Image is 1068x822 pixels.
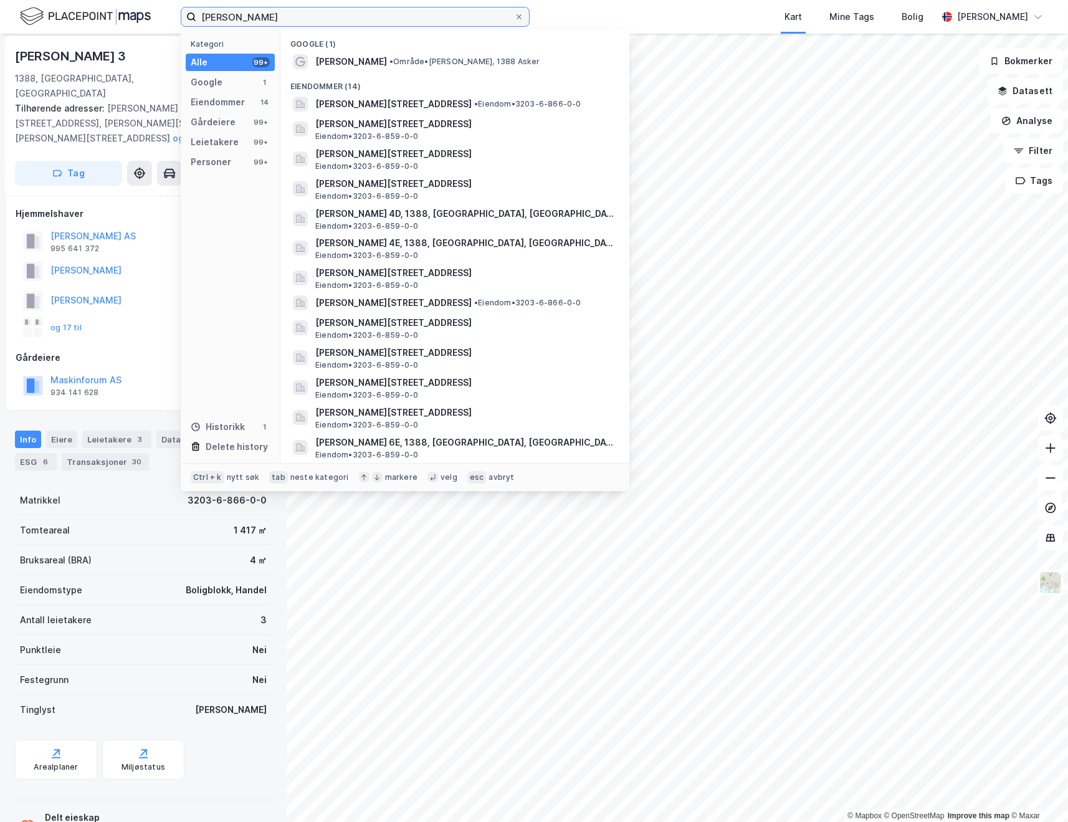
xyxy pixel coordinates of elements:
span: [PERSON_NAME] 6E, 1388, [GEOGRAPHIC_DATA], [GEOGRAPHIC_DATA] [315,435,614,450]
iframe: Chat Widget [1006,762,1068,822]
span: [PERSON_NAME][STREET_ADDRESS] [315,176,614,191]
button: Tags [1005,168,1063,193]
div: ESG [15,453,57,471]
div: esc [467,471,487,484]
span: Eiendom • 3203-6-866-0-0 [474,298,581,308]
span: [PERSON_NAME] [315,54,387,69]
div: Nei [252,643,267,657]
div: [PERSON_NAME] [957,9,1028,24]
div: Bruksareal (BRA) [20,553,92,568]
button: Bokmerker [979,49,1063,74]
div: Info [15,431,41,448]
div: Bolig [902,9,923,24]
button: Datasett [987,79,1063,103]
div: tab [269,471,288,484]
div: Hjemmelshaver [16,206,271,221]
div: Eiendomstype [20,583,82,598]
div: Google (1) [280,29,629,52]
button: Analyse [991,108,1063,133]
div: velg [441,472,457,482]
span: [PERSON_NAME][STREET_ADDRESS] [315,265,614,280]
span: • [474,99,478,108]
div: 99+ [252,157,270,167]
div: Tinglyst [20,702,55,717]
span: Eiendom • 3203-6-859-0-0 [315,131,418,141]
span: [PERSON_NAME][STREET_ADDRESS] [315,146,614,161]
div: Miljøstatus [122,762,165,772]
div: nytt søk [227,472,260,482]
span: Eiendom • 3203-6-859-0-0 [315,221,418,231]
span: Eiendom • 3203-6-859-0-0 [315,360,418,370]
div: Transaksjoner [62,453,149,471]
button: Filter [1003,138,1063,163]
span: [PERSON_NAME][STREET_ADDRESS] [315,405,614,420]
div: Eiendommer (14) [280,72,629,94]
div: Matrikkel [20,493,60,508]
div: Delete history [206,439,268,454]
div: 934 141 628 [50,388,98,398]
div: Google [191,75,222,90]
div: Leietakere [191,135,239,150]
span: Eiendom • 3203-6-859-0-0 [315,450,418,460]
div: [PERSON_NAME] 3 [15,46,128,66]
div: 1 417 ㎡ [234,523,267,538]
span: Eiendom • 3203-6-859-0-0 [315,161,418,171]
span: [PERSON_NAME] 4D, 1388, [GEOGRAPHIC_DATA], [GEOGRAPHIC_DATA] [315,206,614,221]
div: Punktleie [20,643,61,657]
div: 1 [260,77,270,87]
input: Søk på adresse, matrikkel, gårdeiere, leietakere eller personer [196,7,514,26]
div: Eiere [46,431,77,448]
img: logo.f888ab2527a4732fd821a326f86c7f29.svg [20,6,151,27]
div: avbryt [489,472,514,482]
div: 99+ [252,137,270,147]
div: neste kategori [290,472,349,482]
div: Tomteareal [20,523,70,538]
div: 3 [134,433,146,446]
div: Kart [784,9,802,24]
span: Eiendom • 3203-6-859-0-0 [315,251,418,260]
span: • [389,57,393,66]
button: Tag [15,161,122,186]
div: Datasett [156,431,203,448]
span: • [474,298,478,307]
img: Z [1039,571,1062,595]
span: Eiendom • 3203-6-866-0-0 [474,99,581,109]
span: [PERSON_NAME][STREET_ADDRESS] [315,97,472,112]
span: Eiendom • 3203-6-859-0-0 [315,280,418,290]
div: 6 [39,456,52,468]
div: 1 [260,422,270,432]
div: Arealplaner [34,762,78,772]
div: Kontrollprogram for chat [1006,762,1068,822]
div: [PERSON_NAME][STREET_ADDRESS], [PERSON_NAME][STREET_ADDRESS], [PERSON_NAME][STREET_ADDRESS] [15,101,262,146]
span: Eiendom • 3203-6-859-0-0 [315,330,418,340]
div: 14 [260,97,270,107]
div: 1388, [GEOGRAPHIC_DATA], [GEOGRAPHIC_DATA] [15,71,217,101]
div: Antall leietakere [20,613,92,628]
div: 4 ㎡ [250,553,267,568]
div: Boligblokk, Handel [186,583,267,598]
div: 30 [130,456,144,468]
div: 99+ [252,57,270,67]
span: [PERSON_NAME][STREET_ADDRESS] [315,117,614,131]
div: Historikk [191,419,245,434]
div: 99+ [252,117,270,127]
div: 3 [260,613,267,628]
div: markere [385,472,417,482]
div: Eiendommer [191,95,245,110]
span: Eiendom • 3203-6-859-0-0 [315,420,418,430]
span: [PERSON_NAME][STREET_ADDRESS] [315,315,614,330]
span: Område • [PERSON_NAME], 1388 Asker [389,57,540,67]
span: [PERSON_NAME][STREET_ADDRESS] [315,295,472,310]
a: Improve this map [948,811,1009,820]
div: Kategori [191,39,275,49]
span: Tilhørende adresser: [15,103,107,113]
span: [PERSON_NAME] 4E, 1388, [GEOGRAPHIC_DATA], [GEOGRAPHIC_DATA] [315,236,614,251]
div: 995 641 372 [50,244,99,254]
div: Ctrl + k [191,471,224,484]
div: Gårdeiere [16,350,271,365]
span: Eiendom • 3203-6-859-0-0 [315,390,418,400]
div: Festegrunn [20,672,69,687]
span: [PERSON_NAME][STREET_ADDRESS] [315,375,614,390]
div: 3203-6-866-0-0 [188,493,267,508]
a: OpenStreetMap [884,811,945,820]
